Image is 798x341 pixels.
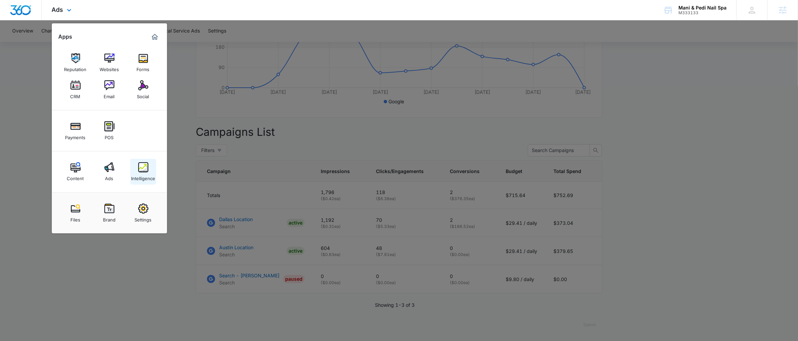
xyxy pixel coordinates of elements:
[149,31,160,42] a: Marketing 360® Dashboard
[63,159,88,185] a: Content
[105,131,114,140] div: POS
[130,159,156,185] a: Intelligence
[103,214,115,222] div: Brand
[97,159,122,185] a: Ads
[65,131,86,140] div: Payments
[104,90,115,99] div: Email
[63,200,88,226] a: Files
[678,10,727,15] div: account id
[97,118,122,144] a: POS
[59,34,72,40] h2: Apps
[97,200,122,226] a: Brand
[70,214,80,222] div: Files
[130,77,156,103] a: Social
[70,90,81,99] div: CRM
[130,50,156,76] a: Forms
[130,200,156,226] a: Settings
[63,50,88,76] a: Reputation
[97,77,122,103] a: Email
[67,172,84,181] div: Content
[105,172,113,181] div: Ads
[137,90,149,99] div: Social
[52,6,63,13] span: Ads
[63,77,88,103] a: CRM
[131,172,155,181] div: Intelligence
[63,118,88,144] a: Payments
[64,63,87,72] div: Reputation
[678,5,727,10] div: account name
[135,214,152,222] div: Settings
[97,50,122,76] a: Websites
[100,63,119,72] div: Websites
[137,63,150,72] div: Forms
